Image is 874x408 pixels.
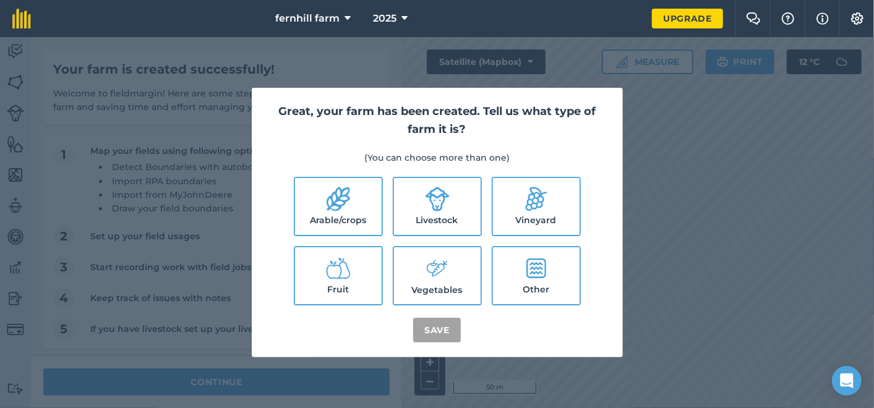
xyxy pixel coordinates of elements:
a: Upgrade [652,9,723,28]
img: svg+xml;base64,PHN2ZyB4bWxucz0iaHR0cDovL3d3dy53My5vcmcvMjAwMC9zdmciIHdpZHRoPSIxNyIgaGVpZ2h0PSIxNy... [816,11,829,26]
label: Arable/crops [295,178,382,235]
label: Other [493,247,580,304]
img: A cog icon [850,12,865,25]
div: Open Intercom Messenger [832,366,862,396]
p: (You can choose more than one) [267,151,608,164]
img: A question mark icon [781,12,795,25]
img: Two speech bubbles overlapping with the left bubble in the forefront [746,12,761,25]
label: Vineyard [493,178,580,235]
span: fernhill farm [275,11,340,26]
label: Fruit [295,247,382,304]
button: Save [413,318,461,342]
label: Vegetables [394,247,481,304]
label: Livestock [394,178,481,235]
span: 2025 [373,11,396,26]
img: fieldmargin Logo [12,9,31,28]
h2: Great, your farm has been created. Tell us what type of farm it is? [267,103,608,138]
